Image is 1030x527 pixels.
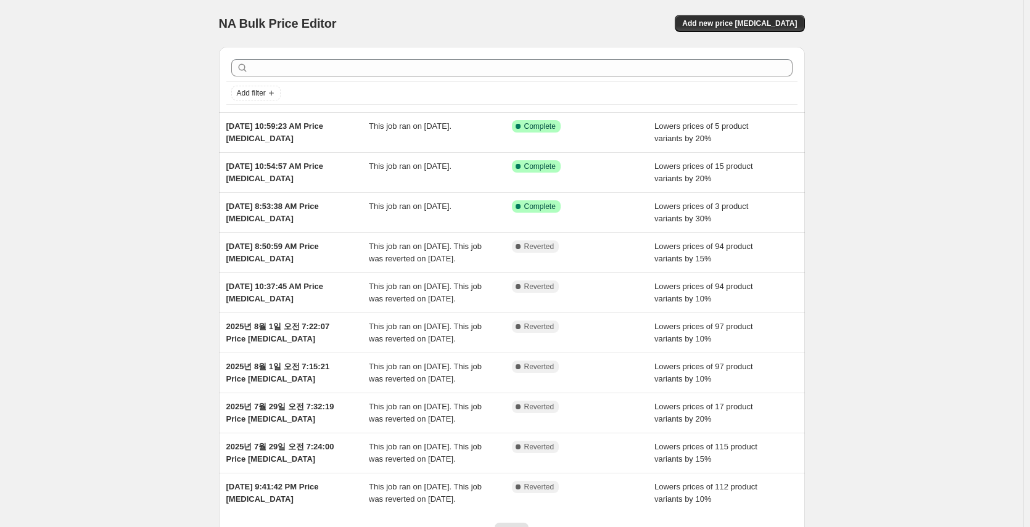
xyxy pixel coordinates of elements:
span: [DATE] 8:50:59 AM Price [MEDICAL_DATA] [226,242,319,263]
span: [DATE] 10:59:23 AM Price [MEDICAL_DATA] [226,121,324,143]
span: This job ran on [DATE]. [369,161,451,171]
span: Complete [524,121,556,131]
span: Add new price [MEDICAL_DATA] [682,18,797,28]
span: This job ran on [DATE]. This job was reverted on [DATE]. [369,482,482,504]
span: [DATE] 9:41:42 PM Price [MEDICAL_DATA] [226,482,319,504]
span: Lowers prices of 97 product variants by 10% [654,322,753,343]
span: Lowers prices of 3 product variants by 30% [654,202,748,223]
span: Lowers prices of 94 product variants by 15% [654,242,753,263]
span: Lowers prices of 17 product variants by 20% [654,402,753,423]
span: This job ran on [DATE]. This job was reverted on [DATE]. [369,322,482,343]
span: This job ran on [DATE]. This job was reverted on [DATE]. [369,362,482,383]
span: Add filter [237,88,266,98]
span: Reverted [524,402,554,412]
span: This job ran on [DATE]. This job was reverted on [DATE]. [369,242,482,263]
span: 2025년 7월 29일 오전 7:24:00 Price [MEDICAL_DATA] [226,442,334,464]
span: Lowers prices of 94 product variants by 10% [654,282,753,303]
span: [DATE] 10:37:45 AM Price [MEDICAL_DATA] [226,282,324,303]
button: Add new price [MEDICAL_DATA] [675,15,804,32]
span: This job ran on [DATE]. [369,121,451,131]
span: [DATE] 8:53:38 AM Price [MEDICAL_DATA] [226,202,319,223]
span: Reverted [524,362,554,372]
span: 2025년 8월 1일 오전 7:15:21 Price [MEDICAL_DATA] [226,362,330,383]
span: This job ran on [DATE]. This job was reverted on [DATE]. [369,282,482,303]
span: Lowers prices of 5 product variants by 20% [654,121,748,143]
span: This job ran on [DATE]. This job was reverted on [DATE]. [369,442,482,464]
span: Reverted [524,482,554,492]
span: Reverted [524,442,554,452]
span: Lowers prices of 112 product variants by 10% [654,482,757,504]
button: Add filter [231,86,281,100]
span: This job ran on [DATE]. This job was reverted on [DATE]. [369,402,482,423]
span: Reverted [524,242,554,251]
span: This job ran on [DATE]. [369,202,451,211]
span: 2025년 8월 1일 오전 7:22:07 Price [MEDICAL_DATA] [226,322,330,343]
span: Reverted [524,282,554,292]
span: Reverted [524,322,554,332]
span: NA Bulk Price Editor [219,17,337,30]
span: Complete [524,202,556,211]
span: Lowers prices of 97 product variants by 10% [654,362,753,383]
span: 2025년 7월 29일 오전 7:32:19 Price [MEDICAL_DATA] [226,402,334,423]
span: [DATE] 10:54:57 AM Price [MEDICAL_DATA] [226,161,324,183]
span: Lowers prices of 115 product variants by 15% [654,442,757,464]
span: Complete [524,161,556,171]
span: Lowers prices of 15 product variants by 20% [654,161,753,183]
